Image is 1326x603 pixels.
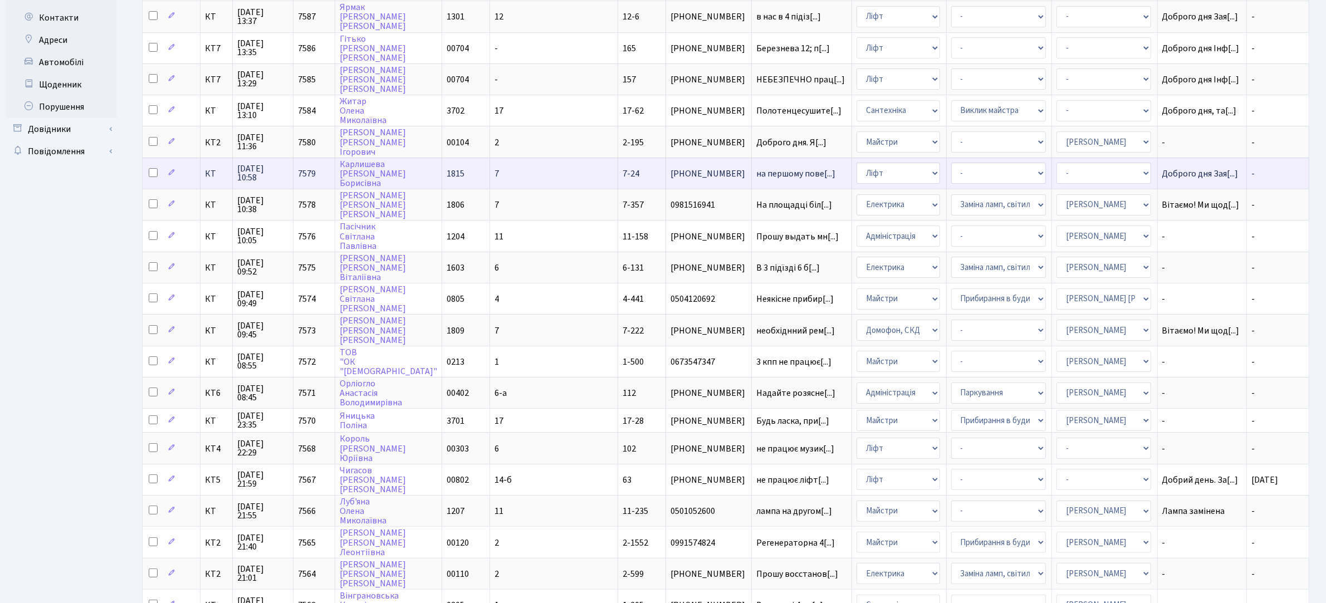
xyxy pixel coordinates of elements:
[671,12,747,21] span: [PHONE_NUMBER]
[623,325,644,337] span: 7-222
[340,127,406,158] a: [PERSON_NAME][PERSON_NAME]Ігорович
[237,439,288,457] span: [DATE] 22:29
[1251,293,1255,305] span: -
[1162,263,1242,272] span: -
[756,474,829,486] span: не працює ліфт[...]
[205,570,228,579] span: КТ2
[298,443,316,455] span: 7568
[237,70,288,88] span: [DATE] 13:29
[623,231,648,243] span: 11-158
[756,356,831,368] span: 3 кпп не працює[...]
[447,42,469,55] span: 00704
[623,293,644,305] span: 4-441
[205,475,228,484] span: КТ5
[298,325,316,337] span: 7573
[298,356,316,368] span: 7572
[495,168,499,180] span: 7
[495,474,512,486] span: 14-б
[298,262,316,274] span: 7575
[623,356,644,368] span: 1-500
[6,7,117,29] a: Контакти
[447,105,464,117] span: 3702
[237,258,288,276] span: [DATE] 09:52
[340,410,375,432] a: ЯницькаПоліна
[340,315,406,346] a: [PERSON_NAME][PERSON_NAME][PERSON_NAME]
[1162,389,1242,398] span: -
[623,73,636,86] span: 157
[298,73,316,86] span: 7585
[6,73,117,96] a: Щоденник
[623,199,644,211] span: 7-357
[205,507,228,516] span: КТ
[1162,325,1240,337] span: Вітаємо! Ми щод[...]
[495,568,499,580] span: 2
[623,568,644,580] span: 2-599
[6,96,117,118] a: Порушення
[671,326,747,335] span: [PHONE_NUMBER]
[671,475,747,484] span: [PHONE_NUMBER]
[1251,231,1255,243] span: -
[205,232,228,241] span: КТ
[205,138,228,147] span: КТ2
[1251,199,1255,211] span: -
[1162,570,1242,579] span: -
[237,321,288,339] span: [DATE] 09:45
[205,12,228,21] span: КТ
[671,263,747,272] span: [PHONE_NUMBER]
[6,140,117,163] a: Повідомлення
[237,352,288,370] span: [DATE] 08:55
[1162,232,1242,241] span: -
[495,231,503,243] span: 11
[495,443,499,455] span: 6
[447,11,464,23] span: 1301
[447,474,469,486] span: 00802
[495,136,499,149] span: 2
[237,102,288,120] span: [DATE] 13:10
[340,346,437,378] a: ТОВ"ОК"[DEMOGRAPHIC_DATA]"
[1162,199,1240,211] span: Вітаємо! Ми щод[...]
[1251,73,1255,86] span: -
[495,505,503,517] span: 11
[205,169,228,178] span: КТ
[447,262,464,274] span: 1603
[756,199,832,211] span: На площадці біл[...]
[237,411,288,429] span: [DATE] 23:35
[1162,73,1240,86] span: Доброго дня Інф[...]
[623,262,644,274] span: 6-131
[1251,505,1255,517] span: -
[671,232,747,241] span: [PHONE_NUMBER]
[1162,11,1239,23] span: Доброго дня Зая[...]
[1162,444,1242,453] span: -
[671,416,747,425] span: [PHONE_NUMBER]
[623,415,644,427] span: 17-28
[495,42,498,55] span: -
[340,221,376,252] a: ПасічникСвітланаПавлівна
[298,105,316,117] span: 7584
[623,474,632,486] span: 63
[447,505,464,517] span: 1207
[447,231,464,243] span: 1204
[298,387,316,399] span: 7571
[671,200,747,209] span: 0981516941
[756,443,834,455] span: не працює музик[...]
[1251,387,1255,399] span: -
[6,118,117,140] a: Довідники
[447,415,464,427] span: 3701
[447,293,464,305] span: 0805
[6,29,117,51] a: Адреси
[1251,11,1255,23] span: -
[1251,136,1255,149] span: -
[6,51,117,73] a: Автомобілі
[1162,538,1242,547] span: -
[447,356,464,368] span: 0213
[340,558,406,590] a: [PERSON_NAME][PERSON_NAME][PERSON_NAME]
[340,95,386,126] a: ЖитарОленаМиколаївна
[1251,42,1255,55] span: -
[1251,168,1255,180] span: -
[298,568,316,580] span: 7564
[1251,325,1255,337] span: -
[298,199,316,211] span: 7578
[298,415,316,427] span: 7570
[447,443,469,455] span: 00303
[1162,357,1242,366] span: -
